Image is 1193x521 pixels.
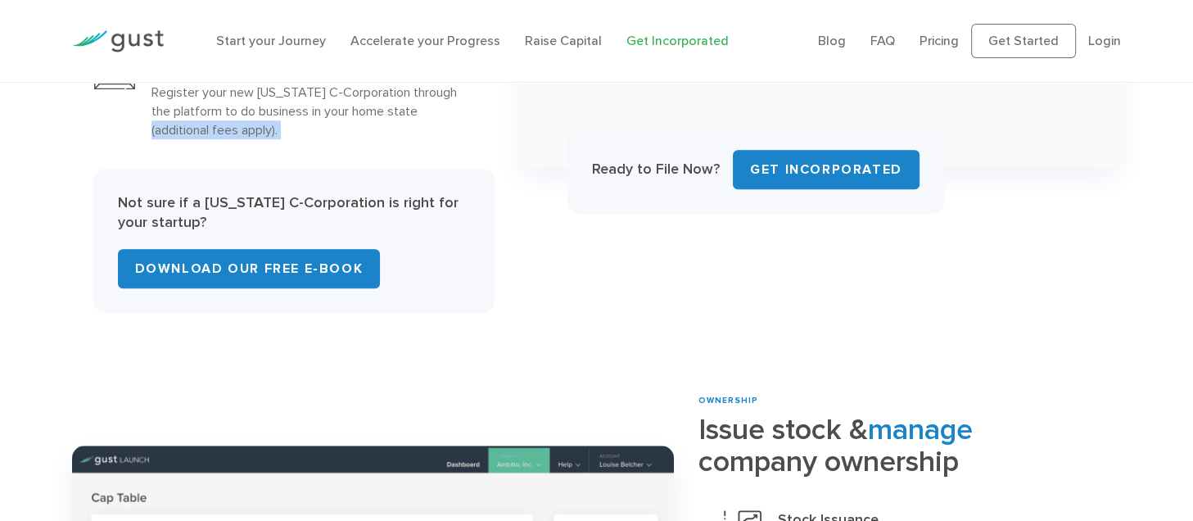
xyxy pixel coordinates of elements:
p: Register your new [US_STATE] C-Corporation through the platform to do business in your home state... [151,83,472,139]
span: manage [868,412,973,447]
a: Login [1088,33,1121,48]
a: Start your Journey [216,33,326,48]
strong: Ready to File Now? [592,161,720,178]
div: ownership [698,395,1121,407]
a: Accelerate your Progress [350,33,500,48]
a: Blog [818,33,846,48]
a: Download Our Free E-Book [118,249,380,288]
a: FAQ [870,33,895,48]
p: Not sure if a [US_STATE] C-Corporation is right for your startup? [118,193,471,233]
a: Get Started [971,24,1076,58]
a: Get Incorporated [626,33,729,48]
img: Gust Logo [72,30,164,52]
a: Raise Capital [525,33,602,48]
h2: Issue stock & company ownership [698,414,1121,478]
a: Pricing [920,33,959,48]
a: Get INCORPORATED [733,150,920,189]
